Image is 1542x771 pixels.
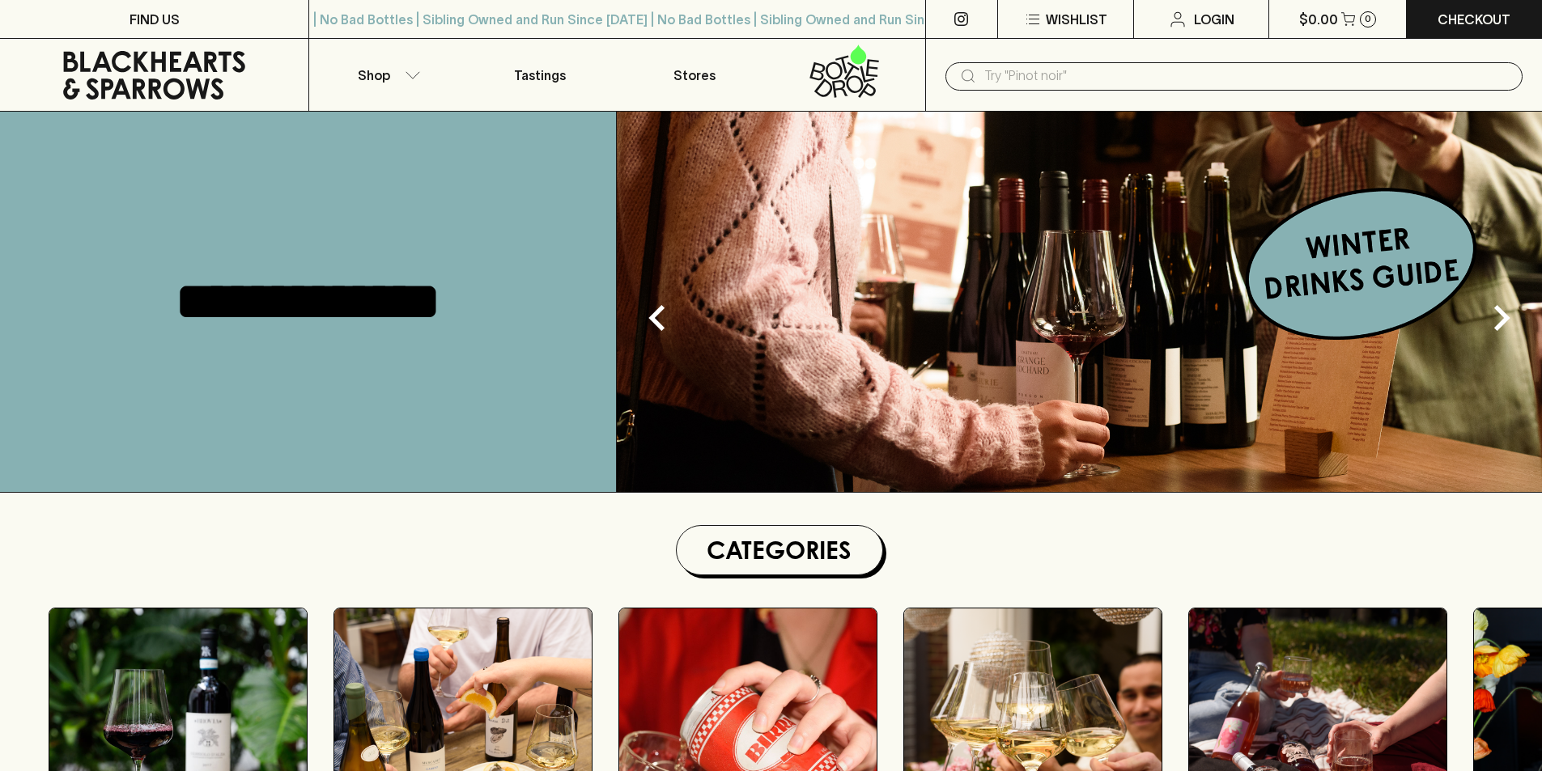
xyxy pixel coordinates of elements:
[1194,10,1234,29] p: Login
[625,286,690,350] button: Previous
[673,66,716,85] p: Stores
[463,39,617,111] a: Tastings
[1046,10,1107,29] p: Wishlist
[514,66,566,85] p: Tastings
[984,63,1510,89] input: Try "Pinot noir"
[130,10,180,29] p: FIND US
[309,39,463,111] button: Shop
[617,112,1542,492] img: optimise
[1365,15,1371,23] p: 0
[1438,10,1510,29] p: Checkout
[683,532,876,568] h1: Categories
[358,66,390,85] p: Shop
[1299,10,1338,29] p: $0.00
[618,39,771,111] a: Stores
[1469,286,1534,350] button: Next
